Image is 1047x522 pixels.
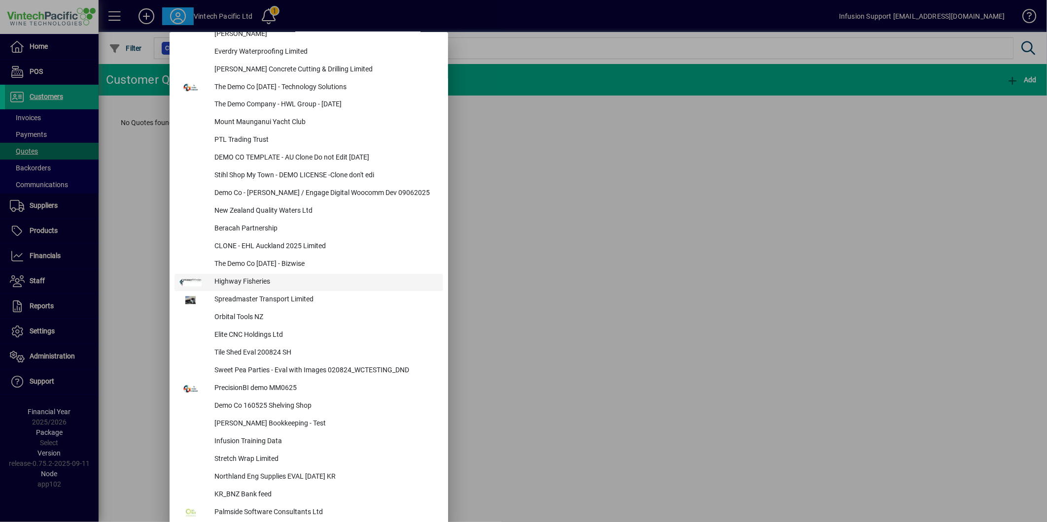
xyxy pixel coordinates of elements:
[174,203,443,221] button: New Zealand Quality Waters Ltd
[207,451,443,469] div: Stretch Wrap Limited
[207,26,443,43] div: [PERSON_NAME]
[207,256,443,274] div: The Demo Co [DATE] - Bizwise
[207,309,443,327] div: Orbital Tools NZ
[174,61,443,79] button: [PERSON_NAME] Concrete Cutting & Drilling Limited
[174,345,443,362] button: Tile Shed Eval 200824 SH
[207,79,443,97] div: The Demo Co [DATE] - Technology Solutions
[207,487,443,504] div: KR_BNZ Bank feed
[207,362,443,380] div: Sweet Pea Parties - Eval with Images 020824_WCTESTING_DND
[174,256,443,274] button: The Demo Co [DATE] - Bizwise
[207,380,443,398] div: PrecisionBI demo MM0625
[174,167,443,185] button: Stihl Shop My Town - DEMO LICENSE -Clone don't edi
[207,469,443,487] div: Northland Eng Supplies EVAL [DATE] KR
[174,487,443,504] button: KR_BNZ Bank feed
[174,79,443,97] button: The Demo Co [DATE] - Technology Solutions
[207,292,443,309] div: Spreadmaster Transport Limited
[207,167,443,185] div: Stihl Shop My Town - DEMO LICENSE -Clone don't edi
[174,274,443,292] button: Highway Fisheries
[207,97,443,114] div: The Demo Company - HWL Group - [DATE]
[207,433,443,451] div: Infusion Training Data
[174,469,443,487] button: Northland Eng Supplies EVAL [DATE] KR
[207,327,443,345] div: Elite CNC Holdings Ltd
[207,43,443,61] div: Everdry Waterproofing Limited
[174,398,443,416] button: Demo Co 160525 Shelving Shop
[207,504,443,522] div: Palmside Software Consultants Ltd
[207,238,443,256] div: CLONE - EHL Auckland 2025 Limited
[207,274,443,292] div: Highway Fisheries
[174,97,443,114] button: The Demo Company - HWL Group - [DATE]
[174,26,443,43] button: [PERSON_NAME]
[174,43,443,61] button: Everdry Waterproofing Limited
[174,309,443,327] button: Orbital Tools NZ
[207,221,443,238] div: Beracah Partnership
[207,114,443,132] div: Mount Maunganui Yacht Club
[174,416,443,433] button: [PERSON_NAME] Bookkeeping - Test
[174,327,443,345] button: Elite CNC Holdings Ltd
[174,380,443,398] button: PrecisionBI demo MM0625
[207,61,443,79] div: [PERSON_NAME] Concrete Cutting & Drilling Limited
[174,132,443,150] button: PTL Trading Trust
[174,238,443,256] button: CLONE - EHL Auckland 2025 Limited
[174,504,443,522] button: Palmside Software Consultants Ltd
[207,345,443,362] div: Tile Shed Eval 200824 SH
[174,362,443,380] button: Sweet Pea Parties - Eval with Images 020824_WCTESTING_DND
[174,292,443,309] button: Spreadmaster Transport Limited
[207,150,443,167] div: DEMO CO TEMPLATE - AU Clone Do not Edit [DATE]
[174,150,443,167] button: DEMO CO TEMPLATE - AU Clone Do not Edit [DATE]
[207,132,443,150] div: PTL Trading Trust
[174,221,443,238] button: Beracah Partnership
[174,114,443,132] button: Mount Maunganui Yacht Club
[174,433,443,451] button: Infusion Training Data
[207,185,443,203] div: Demo Co - [PERSON_NAME] / Engage Digital Woocomm Dev 09062025
[174,451,443,469] button: Stretch Wrap Limited
[207,203,443,221] div: New Zealand Quality Waters Ltd
[207,398,443,416] div: Demo Co 160525 Shelving Shop
[207,416,443,433] div: [PERSON_NAME] Bookkeeping - Test
[174,185,443,203] button: Demo Co - [PERSON_NAME] / Engage Digital Woocomm Dev 09062025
